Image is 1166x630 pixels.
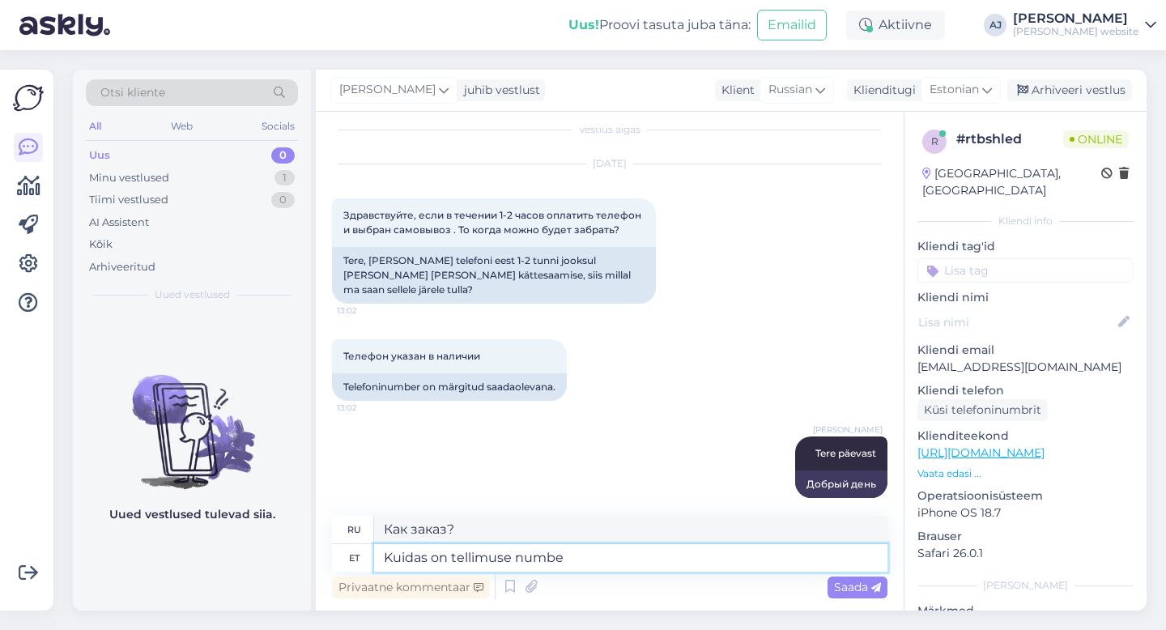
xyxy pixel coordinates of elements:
[931,135,938,147] span: r
[89,170,169,186] div: Minu vestlused
[917,399,1048,421] div: Küsi telefoninumbrit
[271,192,295,208] div: 0
[347,516,361,543] div: ru
[13,83,44,113] img: Askly Logo
[822,499,883,511] span: 13:07
[917,258,1134,283] input: Lisa tag
[1063,130,1129,148] span: Online
[89,215,149,231] div: AI Assistent
[457,82,540,99] div: juhib vestlust
[332,373,567,401] div: Telefoninumber on märgitud saadaolevana.
[1013,12,1156,38] a: [PERSON_NAME][PERSON_NAME] website
[332,247,656,304] div: Tere, [PERSON_NAME] telefoni eest 1-2 tunni jooksul [PERSON_NAME] [PERSON_NAME] kättesaamise, sii...
[813,424,883,436] span: [PERSON_NAME]
[847,82,916,99] div: Klienditugi
[89,236,113,253] div: Kõik
[343,350,480,362] span: Телефон указан в наличии
[168,116,196,137] div: Web
[1013,12,1138,25] div: [PERSON_NAME]
[274,170,295,186] div: 1
[917,342,1134,359] p: Kliendi email
[917,445,1045,460] a: [URL][DOMAIN_NAME]
[917,238,1134,255] p: Kliendi tag'id
[917,504,1134,521] p: iPhone OS 18.7
[337,304,398,317] span: 13:02
[757,10,827,40] button: Emailid
[349,544,360,572] div: et
[568,15,751,35] div: Proovi tasuta juba täna:
[918,313,1115,331] input: Lisa nimi
[100,84,165,101] span: Otsi kliente
[374,516,887,543] textarea: Как заказ?
[715,82,755,99] div: Klient
[922,165,1101,199] div: [GEOGRAPHIC_DATA], [GEOGRAPHIC_DATA]
[73,346,311,492] img: No chats
[984,14,1006,36] div: AJ
[89,259,155,275] div: Arhiveeritud
[917,528,1134,545] p: Brauser
[917,602,1134,619] p: Märkmed
[109,506,275,523] p: Uued vestlused tulevad siia.
[917,289,1134,306] p: Kliendi nimi
[834,580,881,594] span: Saada
[1013,25,1138,38] div: [PERSON_NAME] website
[917,466,1134,481] p: Vaata edasi ...
[86,116,104,137] div: All
[258,116,298,137] div: Socials
[332,156,887,171] div: [DATE]
[343,209,644,236] span: Здравствуйте, если в течении 1-2 часов оплатить телефон и выбран самовывоз . То когда можно будет...
[917,359,1134,376] p: [EMAIL_ADDRESS][DOMAIN_NAME]
[337,402,398,414] span: 13:02
[956,130,1063,149] div: # rtbshled
[89,147,110,164] div: Uus
[846,11,945,40] div: Aktiivne
[768,81,812,99] span: Russian
[815,447,876,459] span: Tere päevast
[271,147,295,164] div: 0
[917,428,1134,445] p: Klienditeekond
[917,487,1134,504] p: Operatsioonisüsteem
[795,470,887,498] div: Добрый день
[917,214,1134,228] div: Kliendi info
[339,81,436,99] span: [PERSON_NAME]
[89,192,168,208] div: Tiimi vestlused
[930,81,979,99] span: Estonian
[374,544,887,572] textarea: Kuidas on tellimuse numbe
[332,122,887,137] div: Vestlus algas
[155,287,230,302] span: Uued vestlused
[568,17,599,32] b: Uus!
[332,577,490,598] div: Privaatne kommentaar
[1007,79,1132,101] div: Arhiveeri vestlus
[917,382,1134,399] p: Kliendi telefon
[917,578,1134,593] div: [PERSON_NAME]
[917,545,1134,562] p: Safari 26.0.1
